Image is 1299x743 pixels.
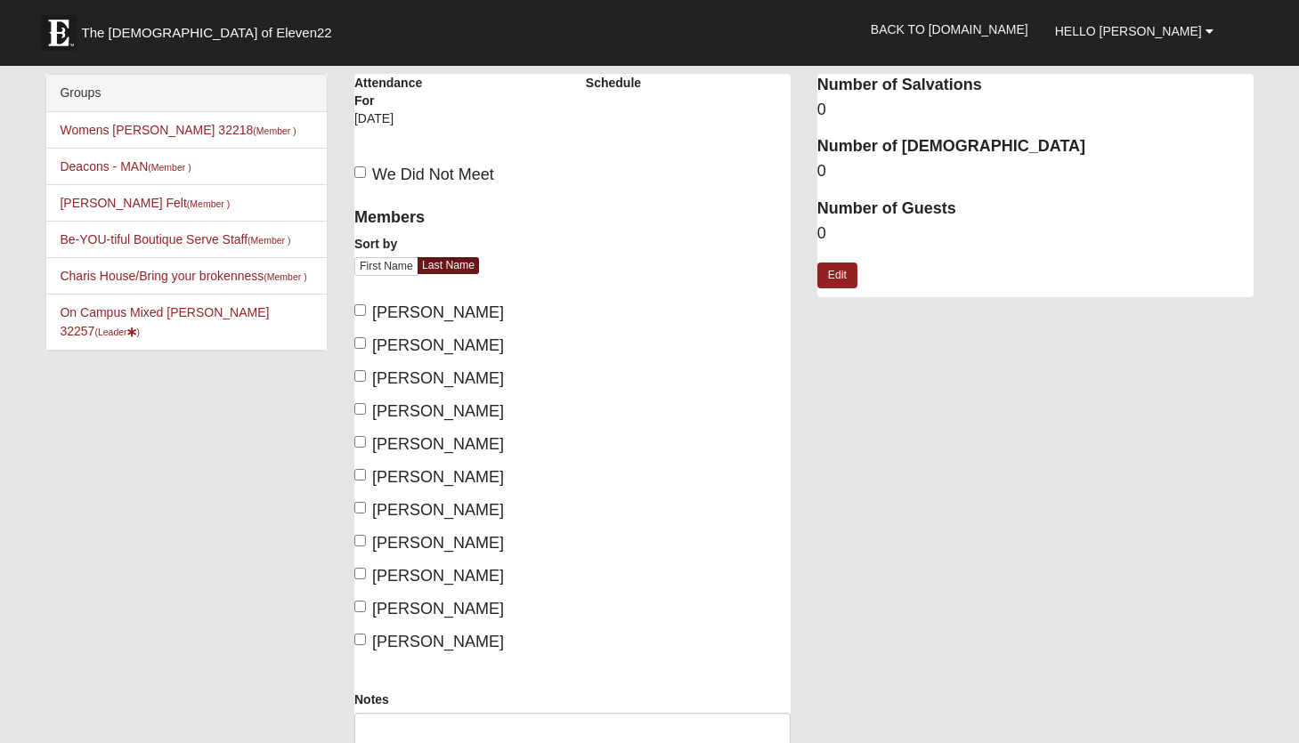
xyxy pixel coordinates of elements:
[372,468,504,486] span: [PERSON_NAME]
[372,534,504,552] span: [PERSON_NAME]
[354,403,366,415] input: [PERSON_NAME]
[1042,9,1227,53] a: Hello [PERSON_NAME]
[354,337,366,349] input: [PERSON_NAME]
[372,501,504,519] span: [PERSON_NAME]
[586,74,641,92] label: Schedule
[372,336,504,354] span: [PERSON_NAME]
[372,633,504,650] span: [PERSON_NAME]
[354,502,366,513] input: [PERSON_NAME]
[817,222,1254,246] dd: 0
[94,327,140,337] small: (Leader )
[264,271,306,282] small: (Member )
[372,435,504,453] span: [PERSON_NAME]
[354,166,366,178] input: We Did Not Meet
[60,269,306,283] a: Charis House/Bring your brokenness(Member )
[60,305,269,338] a: On Campus Mixed [PERSON_NAME] 32257(Leader)
[148,162,191,173] small: (Member )
[354,535,366,546] input: [PERSON_NAME]
[354,370,366,382] input: [PERSON_NAME]
[354,304,366,316] input: [PERSON_NAME]
[60,123,296,137] a: Womens [PERSON_NAME] 32218(Member )
[253,125,296,136] small: (Member )
[817,135,1254,158] dt: Number of [DEMOGRAPHIC_DATA]
[354,601,366,612] input: [PERSON_NAME]
[1055,24,1202,38] span: Hello [PERSON_NAME]
[46,75,327,112] div: Groups
[857,7,1042,52] a: Back to [DOMAIN_NAME]
[60,159,191,174] a: Deacons - MAN(Member )
[372,402,504,420] span: [PERSON_NAME]
[354,469,366,481] input: [PERSON_NAME]
[354,634,366,645] input: [PERSON_NAME]
[372,369,504,387] span: [PERSON_NAME]
[372,567,504,585] span: [PERSON_NAME]
[41,15,77,51] img: Eleven22 logo
[817,99,1254,122] dd: 0
[60,196,230,210] a: [PERSON_NAME] Felt(Member )
[32,6,388,51] a: The [DEMOGRAPHIC_DATA] of Eleven22
[248,235,290,246] small: (Member )
[354,208,559,228] h4: Members
[354,235,397,253] label: Sort by
[817,198,1254,221] dt: Number of Guests
[354,568,366,579] input: [PERSON_NAME]
[372,303,504,321] span: [PERSON_NAME]
[372,600,504,618] span: [PERSON_NAME]
[372,166,494,183] span: We Did Not Meet
[817,262,857,288] a: Edit
[354,74,443,109] label: Attendance For
[354,691,389,708] label: Notes
[817,74,1254,97] dt: Number of Salvations
[817,160,1254,183] dd: 0
[354,109,443,140] div: [DATE]
[354,257,418,276] a: First Name
[354,436,366,448] input: [PERSON_NAME]
[81,24,331,42] span: The [DEMOGRAPHIC_DATA] of Eleven22
[60,232,290,246] a: Be-YOU-tiful Boutique Serve Staff(Member )
[418,257,479,274] a: Last Name
[187,198,230,209] small: (Member )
